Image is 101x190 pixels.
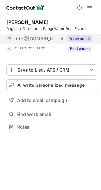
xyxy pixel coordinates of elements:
span: ***@[DOMAIN_NAME] [15,36,59,41]
button: AI write personalized message [6,79,97,91]
div: [PERSON_NAME] [6,19,49,25]
button: Reveal Button [67,46,92,52]
button: Find work email [6,110,97,119]
span: AI write personalized message [17,83,85,88]
img: ContactOut v5.3.10 [6,4,44,11]
span: Find work email [16,111,95,117]
div: Regional Director at RangeWater Real Estate [6,26,97,32]
button: save-profile-one-click [6,64,97,76]
span: Notes [16,124,95,130]
button: Add to email campaign [6,95,97,106]
button: Notes [6,123,97,131]
span: Add to email campaign [17,98,67,103]
button: Reveal Button [67,35,92,42]
div: Save to List / ATS / CRM [17,67,86,73]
